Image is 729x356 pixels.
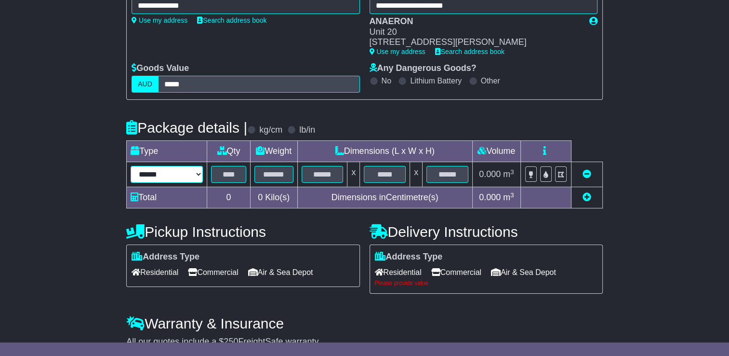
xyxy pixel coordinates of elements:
[410,76,462,85] label: Lithium Battery
[503,169,514,179] span: m
[481,76,500,85] label: Other
[248,265,313,280] span: Air & Sea Depot
[370,63,477,74] label: Any Dangerous Goods?
[472,141,520,162] td: Volume
[510,192,514,199] sup: 3
[297,187,472,208] td: Dimensions in Centimetre(s)
[126,315,603,331] h4: Warranty & Insurance
[491,265,556,280] span: Air & Sea Depot
[299,125,315,136] label: lb/in
[503,192,514,202] span: m
[347,162,360,187] td: x
[207,141,251,162] td: Qty
[431,265,481,280] span: Commercial
[132,265,178,280] span: Residential
[207,187,251,208] td: 0
[259,125,282,136] label: kg/cm
[375,265,422,280] span: Residential
[382,76,391,85] label: No
[370,16,580,27] div: ANAERON
[224,337,238,346] span: 250
[127,141,207,162] td: Type
[375,252,443,262] label: Address Type
[188,265,238,280] span: Commercial
[132,63,189,74] label: Goods Value
[132,76,159,93] label: AUD
[410,162,423,187] td: x
[479,192,501,202] span: 0.000
[375,280,597,287] div: Please provide value
[132,252,199,262] label: Address Type
[583,192,591,202] a: Add new item
[250,141,297,162] td: Weight
[126,224,359,240] h4: Pickup Instructions
[370,224,603,240] h4: Delivery Instructions
[258,192,263,202] span: 0
[583,169,591,179] a: Remove this item
[126,337,603,347] div: All our quotes include a $ FreightSafe warranty.
[370,27,580,38] div: Unit 20
[435,48,504,55] a: Search address book
[370,37,580,48] div: [STREET_ADDRESS][PERSON_NAME]
[479,169,501,179] span: 0.000
[197,16,266,24] a: Search address book
[250,187,297,208] td: Kilo(s)
[510,168,514,176] sup: 3
[132,16,187,24] a: Use my address
[126,120,247,136] h4: Package details |
[127,187,207,208] td: Total
[297,141,472,162] td: Dimensions (L x W x H)
[370,48,425,55] a: Use my address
